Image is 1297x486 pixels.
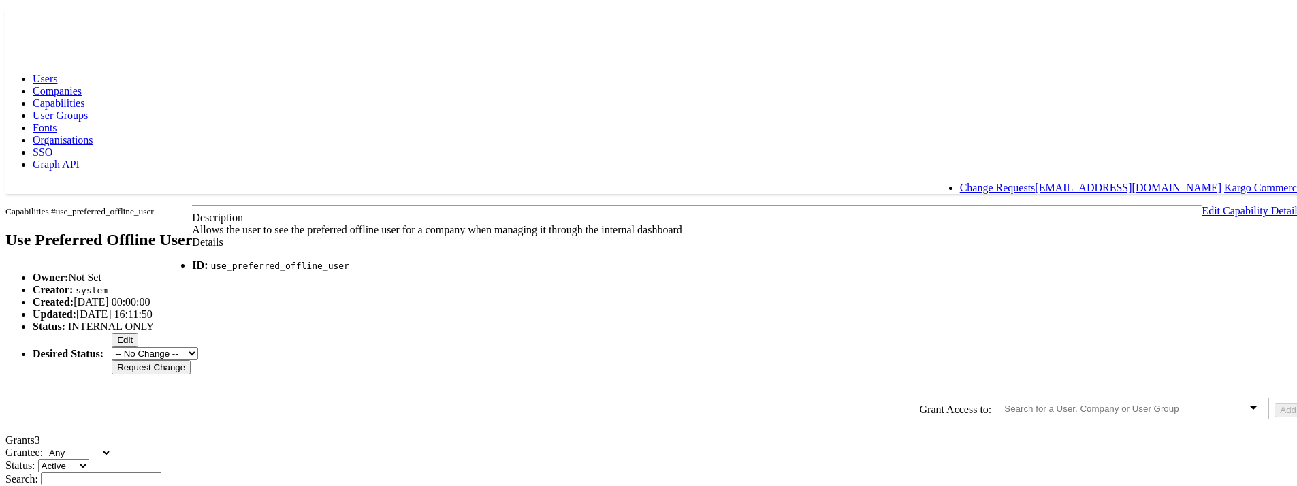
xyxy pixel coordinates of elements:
span: Grantee: [5,444,43,456]
a: Capabilities [33,95,84,107]
a: Organisations [33,132,93,144]
b: Desired Status: [33,346,103,357]
a: User Groups [33,108,88,119]
span: INTERNAL ONLY [68,319,154,330]
a: [EMAIL_ADDRESS][DOMAIN_NAME] [1035,180,1221,191]
span: 3 [35,432,40,444]
b: Creator: [33,282,73,293]
code: system [76,283,108,293]
b: ID: [192,257,208,269]
a: Graph API [33,157,80,168]
b: Status: [33,319,65,330]
b: Created: [33,294,74,306]
label: Grant Access to: [920,402,992,414]
input: Request Change [112,358,191,372]
a: Fonts [33,120,57,131]
button: Edit [112,331,138,345]
code: use_preferred_offline_user [210,259,349,269]
b: Updated: [33,306,76,318]
b: Owner: [33,270,68,281]
span: Search: [5,471,38,483]
h2: Use Preferred Offline User [5,229,192,247]
small: Capabilities #use_preferred_offline_user [5,204,154,214]
a: Change Requests [960,180,1036,191]
span: Status: [5,457,35,469]
input: Search for a User, Company or User Group [1004,402,1190,412]
a: SSO [33,144,52,156]
a: Companies [33,83,82,95]
a: Users [33,71,57,82]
